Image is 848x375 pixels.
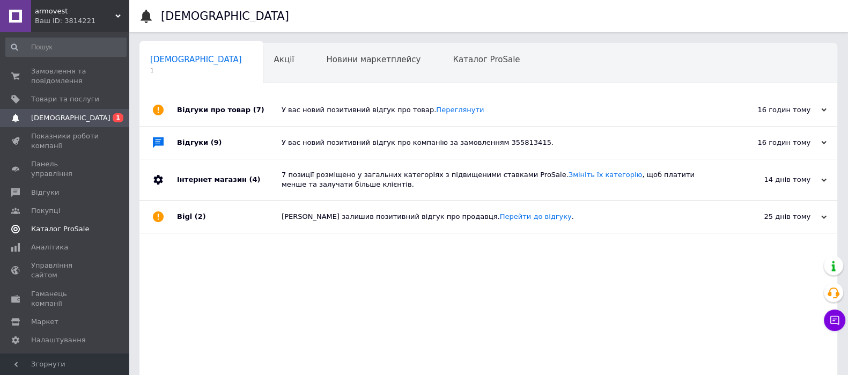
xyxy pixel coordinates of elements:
span: (2) [195,212,206,220]
div: 25 днів тому [719,212,827,222]
span: Замовлення та повідомлення [31,67,99,86]
span: Панель управління [31,159,99,179]
div: Інтернет магазин [177,159,282,200]
button: Чат з покупцем [824,310,845,331]
h1: [DEMOGRAPHIC_DATA] [161,10,289,23]
span: Покупці [31,206,60,216]
span: [DEMOGRAPHIC_DATA] [150,55,242,64]
span: Каталог ProSale [31,224,89,234]
input: Пошук [5,38,127,57]
span: 1 [150,67,242,75]
div: 16 годин тому [719,138,827,148]
div: Ваш ID: 3814221 [35,16,129,26]
a: Змініть їх категорію [569,171,643,179]
div: Bigl [177,201,282,233]
span: armovest [35,6,115,16]
span: [DEMOGRAPHIC_DATA] [31,113,110,123]
span: Управління сайтом [31,261,99,280]
div: Відгуки про товар [177,94,282,126]
span: Маркет [31,317,58,327]
span: Аналітика [31,242,68,252]
span: Новини маркетплейсу [326,55,421,64]
div: 7 позиції розміщено у загальних категоріях з підвищеними ставками ProSale. , щоб платити менше та... [282,170,719,189]
span: Налаштування [31,335,86,345]
a: Перейти до відгуку [500,212,572,220]
div: [PERSON_NAME] залишив позитивний відгук про продавця. . [282,212,719,222]
span: 1 [113,113,123,122]
span: Каталог ProSale [453,55,520,64]
span: Відгуки [31,188,59,197]
span: Товари та послуги [31,94,99,104]
div: У вас новий позитивний відгук про товар. [282,105,719,115]
span: Гаманець компанії [31,289,99,308]
div: 16 годин тому [719,105,827,115]
a: Переглянути [436,106,484,114]
span: Показники роботи компанії [31,131,99,151]
span: (4) [249,175,260,183]
span: (7) [253,106,264,114]
div: У вас новий позитивний відгук про компанію за замовленням 355813415. [282,138,719,148]
span: (9) [211,138,222,146]
div: Відгуки [177,127,282,159]
span: Акції [274,55,294,64]
div: 14 днів тому [719,175,827,185]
